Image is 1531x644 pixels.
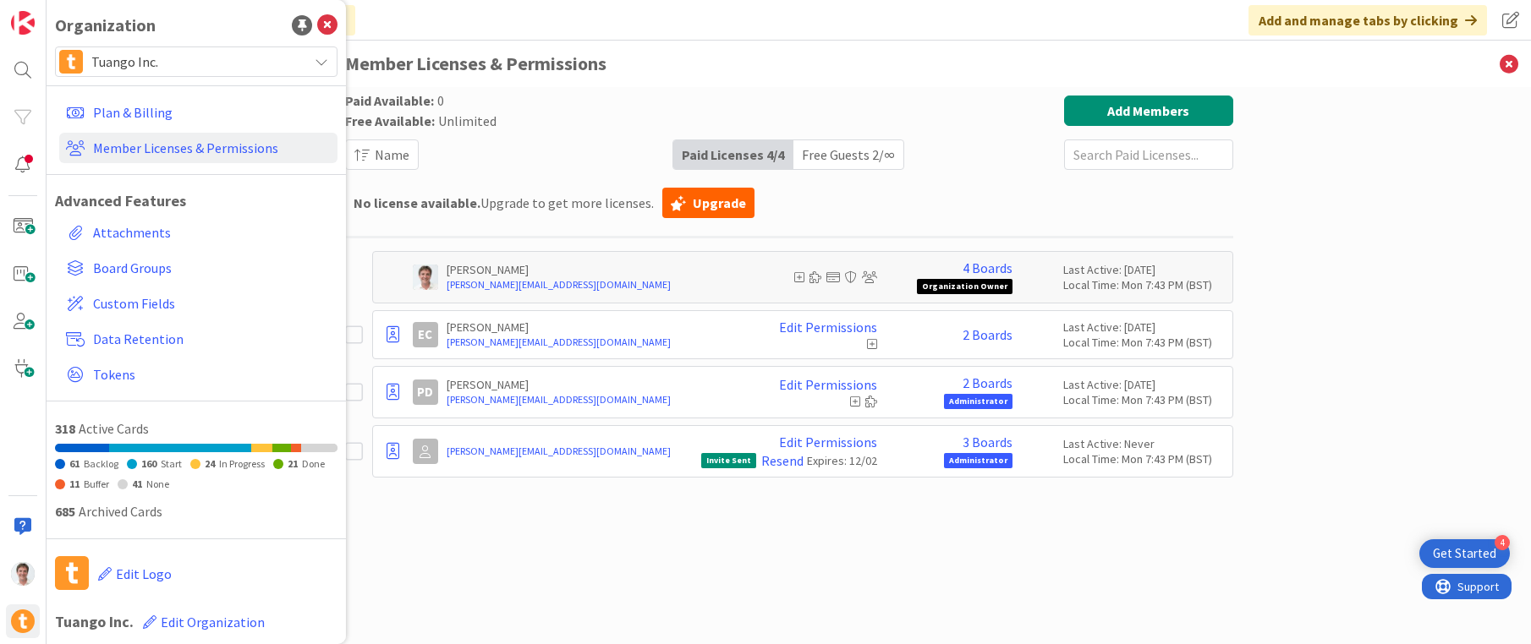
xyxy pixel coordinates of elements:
[1064,139,1233,170] input: Search Paid Licenses...
[91,50,299,74] span: Tuango Inc.
[375,145,409,165] span: Name
[1063,377,1224,392] div: Last Active: [DATE]
[662,188,755,218] a: Upgrade
[1063,319,1224,335] div: Last Active: [DATE]
[354,193,654,213] span: Upgrade to get more licenses.
[779,377,877,392] a: Edit Permissions
[793,140,903,169] div: Free Guests 2 / ∞
[69,457,80,470] span: 61
[59,50,83,74] img: avatar
[807,453,877,468] div: Expires: 12/02
[1063,392,1224,407] div: Local Time: Mon 7:43 PM (BST)
[944,453,1012,468] span: Administrator
[69,478,80,490] span: 11
[761,453,804,468] a: Resend
[447,377,742,392] p: [PERSON_NAME]
[55,501,337,521] div: Archived Cards
[963,434,1012,450] a: 3 Boards
[11,11,35,35] img: Visit kanbanzone.com
[345,112,435,129] span: Free Available:
[59,133,337,163] a: Member Licenses & Permissions
[779,319,877,335] a: Edit Permissions
[447,392,742,407] a: [PERSON_NAME][EMAIL_ADDRESS][DOMAIN_NAME]
[1063,262,1224,277] div: Last Active: [DATE]
[84,478,109,490] span: Buffer
[447,319,742,335] p: [PERSON_NAME]
[84,457,118,470] span: Backlog
[447,444,693,459] a: [PERSON_NAME][EMAIL_ADDRESS][DOMAIN_NAME]
[55,420,75,437] span: 318
[701,453,756,468] span: Invite Sent
[93,293,331,314] span: Custom Fields
[288,457,298,470] span: 21
[447,335,742,350] a: [PERSON_NAME][EMAIL_ADDRESS][DOMAIN_NAME]
[963,260,1012,276] a: 4 Boards
[413,379,438,405] div: PD
[1248,5,1487,35] div: Add and manage tabs by clicking
[354,194,480,211] b: No license available.
[59,324,337,354] a: Data Retention
[447,262,742,277] p: [PERSON_NAME]
[55,503,75,520] span: 685
[779,434,877,450] a: Edit Permissions
[1063,335,1224,350] div: Local Time: Mon 7:43 PM (BST)
[55,418,337,439] div: Active Cards
[1064,96,1233,126] button: Add Members
[413,322,438,347] div: EC
[944,394,1012,409] span: Administrator
[93,258,331,278] span: Board Groups
[59,253,337,283] a: Board Groups
[1419,539,1510,568] div: Open Get Started checklist, remaining modules: 4
[55,604,337,640] h1: Tuango Inc.
[116,565,172,582] span: Edit Logo
[141,457,156,470] span: 160
[437,92,444,109] span: 0
[55,556,89,590] img: avatar
[219,457,265,470] span: In Progress
[93,364,331,385] span: Tokens
[205,457,215,470] span: 24
[93,329,331,349] span: Data Retention
[59,97,337,128] a: Plan & Billing
[917,279,1012,294] span: Organization Owner
[302,457,325,470] span: Done
[11,562,35,586] img: JG
[146,478,169,490] span: None
[142,604,266,640] button: Edit Organization
[55,13,156,38] div: Organization
[447,277,742,292] a: [PERSON_NAME][EMAIL_ADDRESS][DOMAIN_NAME]
[1495,535,1510,550] div: 4
[132,478,142,490] span: 41
[1433,545,1496,562] div: Get Started
[413,265,438,290] img: JG
[36,3,77,23] span: Support
[11,609,35,633] img: avatar
[1063,451,1224,467] div: Local Time: Mon 7:43 PM (BST)
[345,92,434,109] span: Paid Available:
[438,112,497,129] span: Unlimited
[59,217,337,248] a: Attachments
[161,457,182,470] span: Start
[1063,277,1224,292] div: Local Time: Mon 7:43 PM (BST)
[161,614,265,630] span: Edit Organization
[673,140,793,169] div: Paid Licenses 4 / 4
[55,192,337,210] h1: Advanced Features
[963,327,1012,342] a: 2 Boards
[345,41,1233,87] h3: Member Licenses & Permissions
[59,288,337,319] a: Custom Fields
[1063,436,1224,451] div: Last Active: Never
[59,359,337,390] a: Tokens
[963,375,1012,390] a: 2 Boards
[97,556,173,592] button: Edit Logo
[345,139,419,170] button: Name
